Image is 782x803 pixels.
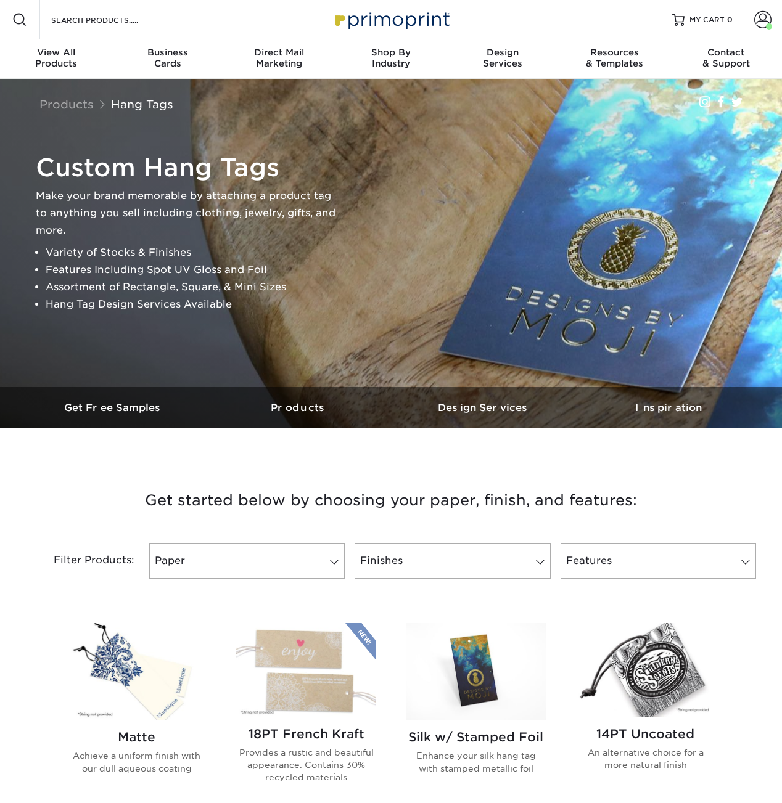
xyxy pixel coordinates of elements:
a: Design Services [391,387,576,428]
img: Matte Hang Tags [67,623,207,720]
h3: Get started below by choosing your paper, finish, and features: [30,473,752,528]
h3: Design Services [391,402,576,414]
img: Silk w/ Stamped Foil Hang Tags [406,623,546,720]
p: Enhance your silk hang tag with stamped metallic foil [406,749,546,775]
span: Business [112,47,223,58]
h2: 14PT Uncoated [575,727,715,741]
div: & Support [670,47,782,69]
a: Products [206,387,391,428]
img: Primoprint [329,6,453,33]
div: Filter Products: [21,543,144,579]
div: Marketing [223,47,335,69]
a: Direct MailMarketing [223,39,335,79]
img: New Product [345,623,376,660]
a: Paper [149,543,345,579]
iframe: Google Customer Reviews [3,765,105,799]
li: Assortment of Rectangle, Square, & Mini Sizes [46,279,344,296]
a: Contact& Support [670,39,782,79]
span: Contact [670,47,782,58]
input: SEARCH PRODUCTS..... [50,12,170,27]
a: Hang Tags [111,97,173,111]
a: Features [561,543,756,579]
span: Direct Mail [223,47,335,58]
li: Hang Tag Design Services Available [46,296,344,313]
h2: Silk w/ Stamped Foil [406,730,546,744]
h2: 18PT French Kraft [236,727,376,741]
span: Design [447,47,559,58]
p: An alternative choice for a more natural finish [575,746,715,772]
h3: Products [206,402,391,414]
li: Features Including Spot UV Gloss and Foil [46,261,344,279]
a: Finishes [355,543,550,579]
p: Achieve a uniform finish with our dull aqueous coating [67,749,207,775]
span: MY CART [689,15,725,25]
a: Products [39,97,94,111]
img: 14PT Uncoated Hang Tags [575,623,715,716]
div: Industry [335,47,447,69]
h1: Custom Hang Tags [36,153,344,182]
img: 18PT French Kraft Hang Tags [236,623,376,716]
span: Shop By [335,47,447,58]
a: Resources& Templates [559,39,670,79]
p: Make your brand memorable by attaching a product tag to anything you sell including clothing, jew... [36,187,344,239]
h2: Matte [67,730,207,744]
a: DesignServices [447,39,559,79]
span: 0 [727,15,733,24]
div: Cards [112,47,223,69]
div: Services [447,47,559,69]
h3: Get Free Samples [21,402,206,414]
a: Inspiration [576,387,761,428]
a: Shop ByIndustry [335,39,447,79]
div: & Templates [559,47,670,69]
h3: Inspiration [576,402,761,414]
a: Get Free Samples [21,387,206,428]
li: Variety of Stocks & Finishes [46,244,344,261]
span: Resources [559,47,670,58]
p: Provides a rustic and beautiful appearance. Contains 30% recycled materials [236,746,376,784]
a: BusinessCards [112,39,223,79]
